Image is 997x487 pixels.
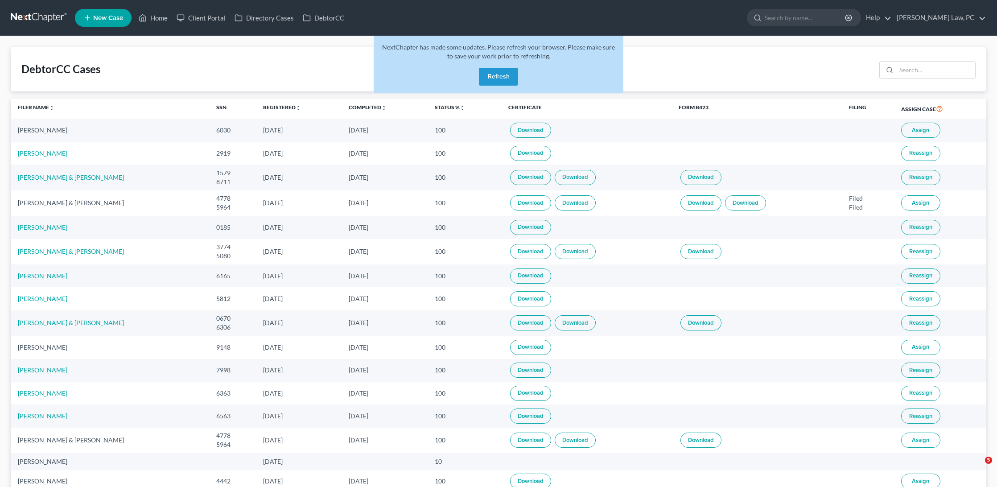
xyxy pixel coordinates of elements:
[428,190,501,216] td: 100
[18,149,67,157] a: [PERSON_NAME]
[901,291,940,306] button: Reassign
[216,252,249,260] div: 5080
[901,146,940,161] button: Reassign
[216,169,249,177] div: 1579
[216,440,249,449] div: 5964
[18,272,67,280] a: [PERSON_NAME]
[510,170,551,185] a: Download
[892,10,986,26] a: [PERSON_NAME] Law, PC
[342,216,428,239] td: [DATE]
[555,170,596,185] a: Download
[901,220,940,235] button: Reassign
[901,268,940,284] button: Reassign
[216,203,249,212] div: 5964
[263,104,301,111] a: Registeredunfold_more
[428,142,501,165] td: 100
[896,62,975,78] input: Search...
[672,99,842,119] th: Form B423
[256,165,342,190] td: [DATE]
[428,453,501,470] td: 10
[510,340,551,355] a: Download
[901,195,940,210] button: Assign
[510,123,551,138] a: Download
[18,436,202,445] div: [PERSON_NAME] & [PERSON_NAME]
[216,343,249,352] div: 9148
[18,366,67,374] a: [PERSON_NAME]
[18,198,202,207] div: [PERSON_NAME] & [PERSON_NAME]
[909,389,932,396] span: Reassign
[510,409,551,424] a: Download
[216,126,249,135] div: 6030
[93,15,123,21] span: New Case
[435,104,465,111] a: Status %unfold_more
[909,173,932,181] span: Reassign
[18,104,54,111] a: Filer Nameunfold_more
[912,127,929,134] span: Assign
[256,382,342,404] td: [DATE]
[909,223,932,231] span: Reassign
[849,203,887,212] div: Filed
[18,126,202,135] div: [PERSON_NAME]
[680,170,721,185] a: Download
[256,428,342,453] td: [DATE]
[256,190,342,216] td: [DATE]
[256,239,342,264] td: [DATE]
[134,10,172,26] a: Home
[501,99,672,119] th: Certificate
[18,223,67,231] a: [PERSON_NAME]
[428,428,501,453] td: 100
[510,195,551,210] a: Download
[909,149,932,157] span: Reassign
[861,10,891,26] a: Help
[510,315,551,330] a: Download
[256,287,342,310] td: [DATE]
[428,239,501,264] td: 100
[216,431,249,440] div: 4778
[216,194,249,203] div: 4778
[18,295,67,302] a: [PERSON_NAME]
[725,195,766,210] a: Download
[18,457,202,466] div: [PERSON_NAME]
[901,123,940,138] button: Assign
[428,359,501,382] td: 100
[428,287,501,310] td: 100
[256,119,342,141] td: [DATE]
[342,119,428,141] td: [DATE]
[428,216,501,239] td: 100
[342,142,428,165] td: [DATE]
[901,409,940,424] button: Reassign
[21,62,100,76] div: DebtorCC Cases
[18,173,124,181] a: [PERSON_NAME] & [PERSON_NAME]
[18,412,67,420] a: [PERSON_NAME]
[849,194,887,203] div: Filed
[765,9,846,26] input: Search by name...
[18,343,202,352] div: [PERSON_NAME]
[342,428,428,453] td: [DATE]
[510,291,551,306] a: Download
[680,315,721,330] a: Download
[901,244,940,259] button: Reassign
[256,359,342,382] td: [DATE]
[18,389,67,397] a: [PERSON_NAME]
[555,195,596,210] a: Download
[342,359,428,382] td: [DATE]
[216,294,249,303] div: 5812
[256,453,342,470] td: [DATE]
[342,165,428,190] td: [DATE]
[901,170,940,185] button: Reassign
[967,457,988,478] iframe: Intercom live chat
[510,386,551,401] a: Download
[216,366,249,375] div: 7998
[342,336,428,359] td: [DATE]
[909,272,932,279] span: Reassign
[912,343,929,351] span: Assign
[680,195,721,210] a: Download
[216,314,249,323] div: 0670
[342,239,428,264] td: [DATE]
[342,264,428,287] td: [DATE]
[555,315,596,330] a: Download
[298,10,349,26] a: DebtorCC
[510,146,551,161] a: Download
[256,336,342,359] td: [DATE]
[209,99,256,119] th: SSN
